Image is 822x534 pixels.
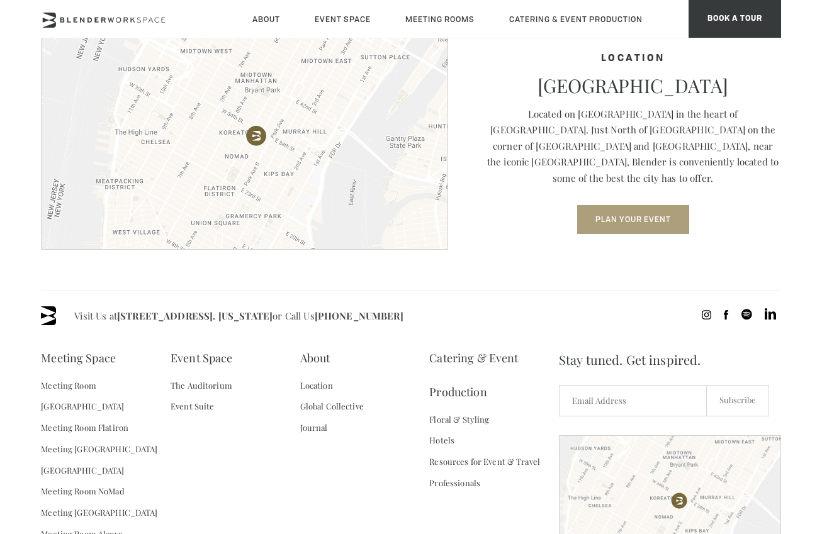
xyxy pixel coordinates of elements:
a: About [300,341,330,375]
h4: Location [485,53,781,64]
a: Global Collective [300,396,364,417]
a: [GEOGRAPHIC_DATA] [41,460,124,481]
a: Catering & Event Production [429,341,559,409]
a: Meeting Room Flatiron [41,417,128,438]
a: Meeting Room [GEOGRAPHIC_DATA] [41,375,171,418]
a: Meeting [GEOGRAPHIC_DATA] [41,502,157,523]
input: Email Address [559,385,707,416]
span: Stay tuned. Get inspired. [559,341,781,379]
button: Plan Your Event [577,205,689,234]
p: [GEOGRAPHIC_DATA] [485,74,781,97]
a: Resources for Event & Travel Professionals [429,451,559,494]
a: The Auditorium [171,375,232,396]
a: Meeting Space [41,341,116,375]
a: [PHONE_NUMBER] [315,309,403,322]
a: [STREET_ADDRESS]. [US_STATE] [117,309,273,322]
a: Hotels [429,430,454,451]
a: Journal [300,417,328,438]
span: Visit Us at or Call Us [74,306,403,325]
a: Location [300,375,333,396]
iframe: Chat Widget [595,373,822,534]
a: Event Space [171,341,232,375]
a: Event Suite [171,396,214,417]
a: Meeting Room NoMad [41,481,124,502]
img: blender-map.jpg [41,26,448,250]
a: Floral & Styling [429,409,489,430]
a: Meeting [GEOGRAPHIC_DATA] [41,438,157,460]
p: Located on [GEOGRAPHIC_DATA] in the heart of [GEOGRAPHIC_DATA]. Just North of [GEOGRAPHIC_DATA] o... [485,106,781,187]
